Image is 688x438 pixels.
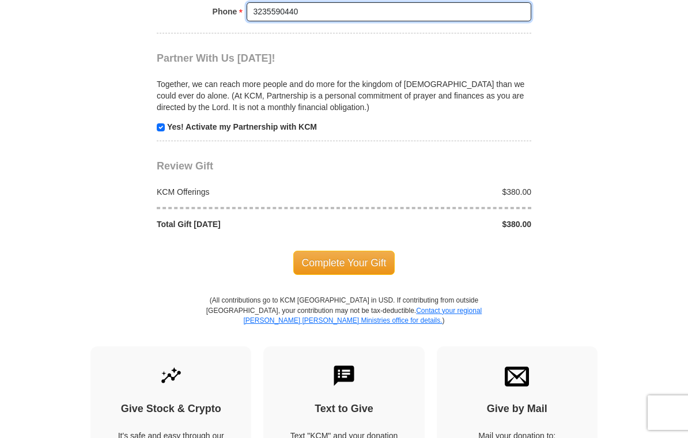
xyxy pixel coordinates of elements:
[344,186,538,198] div: $380.00
[159,364,183,388] img: give-by-stock.svg
[157,160,213,172] span: Review Gift
[167,122,317,131] strong: Yes! Activate my Partnership with KCM
[505,364,529,388] img: envelope.svg
[151,186,345,198] div: KCM Offerings
[293,251,395,275] span: Complete Your Gift
[151,218,345,230] div: Total Gift [DATE]
[344,218,538,230] div: $380.00
[157,52,275,64] span: Partner With Us [DATE]!
[157,78,531,113] p: Together, we can reach more people and do more for the kingdom of [DEMOGRAPHIC_DATA] than we coul...
[283,403,404,416] h4: Text to Give
[243,307,482,324] a: Contact your regional [PERSON_NAME] [PERSON_NAME] Ministries office for details.
[332,364,356,388] img: text-to-give.svg
[111,403,231,416] h4: Give Stock & Crypto
[457,403,577,416] h4: Give by Mail
[213,3,237,20] strong: Phone
[206,296,482,346] p: (All contributions go to KCM [GEOGRAPHIC_DATA] in USD. If contributing from outside [GEOGRAPHIC_D...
